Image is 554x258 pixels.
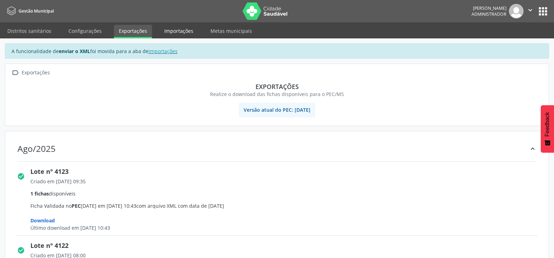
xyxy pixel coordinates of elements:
[17,143,56,154] div: Ago/2025
[30,217,55,224] span: Download
[15,83,539,90] div: Exportações
[537,5,549,17] button: apps
[30,224,543,231] div: Último download em [DATE] 10:43
[17,172,25,180] i: check_circle
[30,241,543,250] div: Lote nº 4122
[10,68,51,78] a:  Exportações
[19,8,54,14] span: Gestão Municipal
[472,5,506,11] div: [PERSON_NAME]
[114,25,152,38] a: Exportações
[5,5,54,17] a: Gestão Municipal
[30,190,49,197] span: 1 fichas
[526,6,534,14] i: 
[239,103,315,117] span: Versão atual do PEC: [DATE]
[59,48,90,54] strong: enviar o XML
[2,25,56,37] a: Distritos sanitários
[159,25,198,37] a: Importações
[149,48,178,54] a: Importações
[136,202,224,209] span: com arquivo XML com data de [DATE]
[10,68,20,78] i: 
[544,112,551,137] span: Feedback
[30,190,543,197] div: disponíveis
[30,178,543,185] div: Criado em [DATE] 09:35
[472,11,506,17] span: Administrador
[529,143,537,154] div: keyboard_arrow_up
[509,4,524,19] img: img
[529,145,537,153] i: keyboard_arrow_up
[20,68,51,78] div: Exportações
[72,202,81,209] span: PEC
[524,4,537,19] button: 
[30,178,543,231] span: Ficha Validada no [DATE] em [DATE] 10:43
[5,43,549,59] div: A funcionalidade de foi movida para a aba de
[30,167,543,176] div: Lote nº 4123
[206,25,257,37] a: Metas municipais
[15,90,539,98] div: Realize o download das fichas disponíveis para o PEC/MS
[541,105,554,153] button: Feedback - Mostrar pesquisa
[64,25,107,37] a: Configurações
